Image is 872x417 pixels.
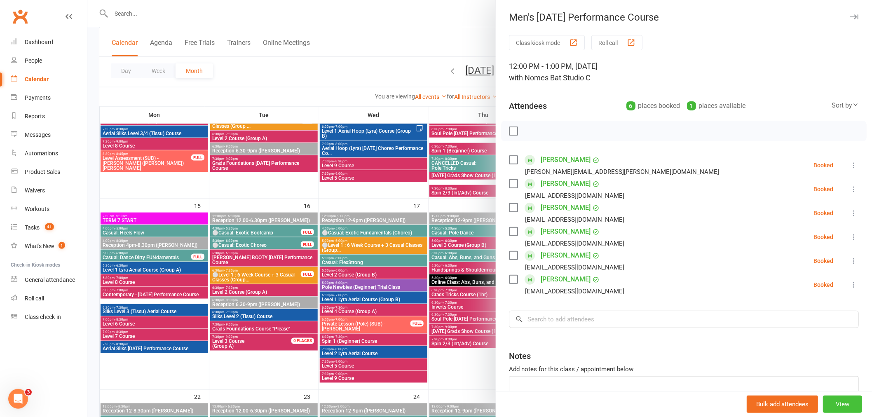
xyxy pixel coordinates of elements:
div: Booked [813,234,833,240]
span: 1 [59,242,65,249]
div: Notes [509,350,531,362]
a: Waivers [11,181,87,200]
div: 1 [687,101,696,110]
div: 6 [626,101,635,110]
a: [PERSON_NAME] [541,273,591,286]
div: [EMAIL_ADDRESS][DOMAIN_NAME] [525,190,624,201]
a: [PERSON_NAME] [541,225,591,238]
div: places available [687,100,746,112]
span: 41 [45,223,54,230]
button: Roll call [591,35,642,50]
div: Waivers [25,187,45,194]
a: Dashboard [11,33,87,52]
a: People [11,52,87,70]
a: What's New1 [11,237,87,255]
a: Tasks 41 [11,218,87,237]
div: Automations [25,150,58,157]
a: General attendance kiosk mode [11,271,87,289]
button: View [823,396,862,413]
div: [EMAIL_ADDRESS][DOMAIN_NAME] [525,214,624,225]
button: Class kiosk mode [509,35,585,50]
div: Payments [25,94,51,101]
div: 12:00 PM - 1:00 PM, [DATE] [509,61,859,84]
div: Booked [813,210,833,216]
div: Roll call [25,295,44,302]
div: Booked [813,186,833,192]
div: Messages [25,131,51,138]
div: [PERSON_NAME][EMAIL_ADDRESS][PERSON_NAME][DOMAIN_NAME] [525,166,719,177]
div: Booked [813,162,833,168]
a: Messages [11,126,87,144]
div: [EMAIL_ADDRESS][DOMAIN_NAME] [525,238,624,249]
input: Search to add attendees [509,311,859,328]
a: [PERSON_NAME] [541,177,591,190]
a: [PERSON_NAME] [541,153,591,166]
div: Dashboard [25,39,53,45]
div: [EMAIL_ADDRESS][DOMAIN_NAME] [525,262,624,273]
a: Workouts [11,200,87,218]
a: Reports [11,107,87,126]
iframe: Intercom live chat [8,389,28,409]
div: People [25,57,42,64]
div: places booked [626,100,680,112]
a: Class kiosk mode [11,308,87,326]
button: Bulk add attendees [747,396,818,413]
div: Sort by [832,100,859,111]
a: Automations [11,144,87,163]
div: Men's [DATE] Performance Course [496,12,872,23]
a: Roll call [11,289,87,308]
a: Clubworx [10,6,30,27]
span: 3 [25,389,32,396]
div: Booked [813,258,833,264]
div: Attendees [509,100,547,112]
div: Class check-in [25,314,61,320]
div: What's New [25,243,54,249]
a: Calendar [11,70,87,89]
a: [PERSON_NAME] [541,201,591,214]
div: Calendar [25,76,49,82]
div: Tasks [25,224,40,231]
span: at Studio C [555,73,591,82]
span: with Nomes B [509,73,555,82]
div: General attendance [25,276,75,283]
a: Product Sales [11,163,87,181]
a: Payments [11,89,87,107]
div: Product Sales [25,169,60,175]
div: [EMAIL_ADDRESS][DOMAIN_NAME] [525,286,624,297]
div: Reports [25,113,45,119]
div: Booked [813,282,833,288]
a: [PERSON_NAME] [541,249,591,262]
div: Add notes for this class / appointment below [509,364,859,374]
div: Workouts [25,206,49,212]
